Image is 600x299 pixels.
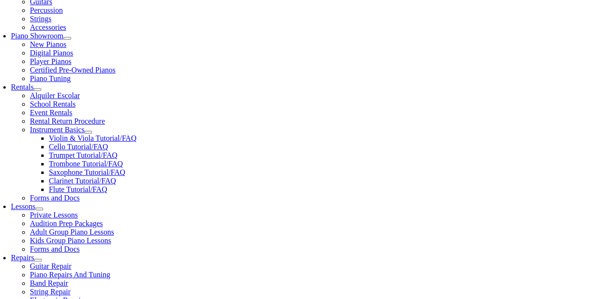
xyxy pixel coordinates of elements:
a: Forms and Docs [30,245,80,253]
button: Open submenu of Rentals [34,88,41,91]
a: Instrument Basics [30,126,84,134]
a: Kids Group Piano Lessons [30,236,111,245]
a: School Rentals [30,100,75,108]
a: Rentals [11,83,34,91]
a: New Pianos [30,40,66,48]
a: Digital Pianos [30,49,73,57]
a: Adult Group Piano Lessons [30,228,114,236]
a: Player Pianos [30,57,72,65]
a: Accessories [30,23,66,31]
a: Guitar Repair [30,262,72,270]
a: Certified Pre-Owned Pianos [30,66,115,74]
a: Forms and Docs [30,194,80,202]
a: Clarinet Tutorial/FAQ [49,177,116,185]
a: Percussion [30,6,63,14]
button: Open submenu of Lessons [36,208,43,210]
a: Strings [30,15,51,23]
button: Open submenu of Repairs [34,259,42,262]
a: Rental Return Procedure [30,117,105,125]
a: Flute Tutorial/FAQ [49,185,107,193]
a: Repairs [11,254,34,262]
button: Open submenu of Instrument Basics [84,131,92,134]
a: Trumpet Tutorial/FAQ [49,151,117,159]
a: Trombone Tutorial/FAQ [49,160,123,168]
a: Violin & Viola Tutorial/FAQ [49,134,137,142]
a: Piano Showroom [11,32,64,40]
a: Piano Tuning [30,74,71,82]
a: Band Repair [30,279,68,287]
a: Lessons [11,202,36,210]
a: String Repair [30,288,71,296]
a: Audition Prep Packages [30,219,103,227]
a: Private Lessons [30,211,78,219]
a: Event Rentals [30,109,72,117]
button: Open submenu of Piano Showroom [64,37,71,40]
a: Piano Repairs And Tuning [30,271,110,279]
a: Saxophone Tutorial/FAQ [49,168,125,176]
a: Alquiler Escolar [30,91,80,100]
a: Cello Tutorial/FAQ [49,143,108,151]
